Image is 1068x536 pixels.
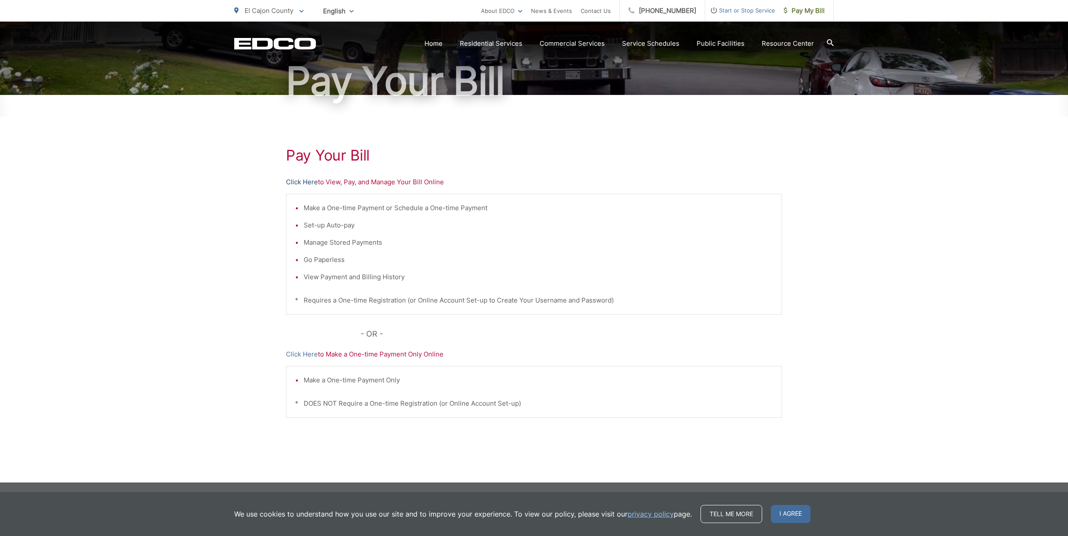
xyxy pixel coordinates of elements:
[697,38,744,49] a: Public Facilities
[361,328,782,341] p: - OR -
[286,349,782,359] p: to Make a One-time Payment Only Online
[628,509,674,519] a: privacy policy
[531,6,572,16] a: News & Events
[700,505,762,523] a: Tell me more
[245,6,293,15] span: El Cajon County
[295,398,773,409] p: * DOES NOT Require a One-time Registration (or Online Account Set-up)
[234,60,834,103] h1: Pay Your Bill
[784,6,825,16] span: Pay My Bill
[286,177,782,187] p: to View, Pay, and Manage Your Bill Online
[286,177,318,187] a: Click Here
[234,38,316,50] a: EDCD logo. Return to the homepage.
[304,375,773,385] li: Make a One-time Payment Only
[304,272,773,282] li: View Payment and Billing History
[304,255,773,265] li: Go Paperless
[540,38,605,49] a: Commercial Services
[286,147,782,164] h1: Pay Your Bill
[771,505,810,523] span: I agree
[295,295,773,306] p: * Requires a One-time Registration (or Online Account Set-up to Create Your Username and Password)
[304,203,773,213] li: Make a One-time Payment or Schedule a One-time Payment
[460,38,522,49] a: Residential Services
[304,237,773,248] li: Manage Stored Payments
[304,220,773,230] li: Set-up Auto-pay
[481,6,522,16] a: About EDCO
[424,38,443,49] a: Home
[762,38,814,49] a: Resource Center
[286,349,318,359] a: Click Here
[317,3,360,19] span: English
[234,509,692,519] p: We use cookies to understand how you use our site and to improve your experience. To view our pol...
[581,6,611,16] a: Contact Us
[622,38,679,49] a: Service Schedules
